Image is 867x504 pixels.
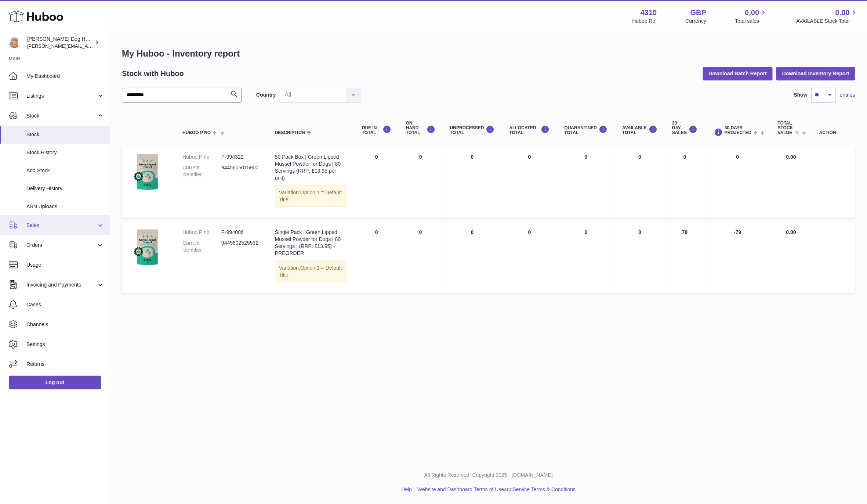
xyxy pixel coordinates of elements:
dd: 9445605015900 [221,164,260,178]
td: 0 [615,222,665,293]
td: 0 [502,222,557,293]
img: toby@hackneydoghouse.com [9,37,20,48]
a: Website and Dashboard Terms of Use [417,486,504,492]
span: Delivery History [26,185,104,192]
div: AVAILABLE Total [622,125,657,135]
td: 0 [443,146,502,218]
span: Description [275,130,305,135]
label: Show [794,91,808,98]
span: [PERSON_NAME][EMAIL_ADDRESS][DOMAIN_NAME] [27,43,147,49]
div: Variation: [275,185,347,207]
div: ON HAND Total [406,121,435,136]
span: Invoicing and Payments [26,281,97,288]
span: Usage [26,262,104,269]
td: 0 [705,146,770,218]
td: 0 [399,222,443,293]
strong: 4310 [641,8,657,18]
td: 0 [502,146,557,218]
h2: Stock with Huboo [122,69,184,79]
div: QUARANTINED Total [565,125,608,135]
div: Variation: [275,260,347,282]
div: 50 Pack Box | Green Lipped Mussel Powder for Dogs | 80 Servings (RRP: £13.95 per unit) [275,154,347,181]
td: 0 [615,146,665,218]
span: Stock [26,131,104,138]
td: 0 [355,146,399,218]
div: UNPROCESSED Total [450,125,495,135]
label: Country [256,91,276,98]
span: My Dashboard [26,73,104,80]
span: Returns [26,361,104,368]
span: Stock [26,112,97,119]
span: Total sales [735,18,768,25]
td: 79 [665,222,705,293]
span: 0.00 [786,154,796,160]
span: Option 1 = Default Title; [279,265,342,278]
span: Sales [26,222,97,229]
button: Download Batch Report [703,67,773,80]
h1: My Huboo - Inventory report [122,48,855,60]
td: 0 [443,222,502,293]
span: Settings [26,341,104,348]
div: Huboo Ref [632,18,657,25]
img: product image [129,229,166,266]
dt: Huboo P no [182,229,221,236]
button: Download Inventory Report [776,67,855,80]
img: product image [129,154,166,190]
a: Help [402,486,412,492]
span: Channels [26,321,104,328]
p: All Rights Reserved. Copyright 2025 - [DOMAIN_NAME] [116,472,861,479]
div: Currency [686,18,707,25]
span: 0.00 [835,8,850,18]
dd: P-994006 [221,229,260,236]
div: DUE IN TOTAL [362,125,391,135]
span: Option 1 = Default Title; [279,190,342,202]
td: 0 [399,146,443,218]
dd: 9445602525532 [221,240,260,253]
span: 30 DAYS PROJECTED [725,126,751,135]
td: -79 [705,222,770,293]
span: Listings [26,93,97,100]
span: Cases [26,301,104,308]
dt: Huboo P no [182,154,221,161]
a: 0.00 AVAILABLE Stock Total [796,8,858,25]
a: Service Terms & Conditions [513,486,576,492]
div: [PERSON_NAME] Dog House [27,36,93,50]
div: Single Pack | Green Lipped Mussel Powder for Dogs | 80 Servings | (RRP: £13.95) - PREORDER [275,229,347,257]
span: Total stock value [778,121,793,136]
a: Log out [9,376,101,389]
span: 0 [585,229,588,235]
span: AVAILABLE Stock Total [796,18,858,25]
strong: GBP [690,8,706,18]
span: Huboo P no [182,130,211,135]
span: 0.00 [745,8,759,18]
span: 0 [585,154,588,160]
td: 0 [355,222,399,293]
td: 0 [665,146,705,218]
dt: Current identifier [182,164,221,178]
dd: P-994322 [221,154,260,161]
li: and [415,486,576,493]
dt: Current identifier [182,240,221,253]
span: entries [840,91,855,98]
div: ALLOCATED Total [509,125,550,135]
span: 0.00 [786,229,796,235]
span: ASN Uploads [26,203,104,210]
span: Orders [26,242,97,249]
span: Add Stock [26,167,104,174]
a: 0.00 Total sales [735,8,768,25]
div: Action [819,130,848,135]
div: 30 DAY SALES [672,121,697,136]
span: Stock History [26,149,104,156]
